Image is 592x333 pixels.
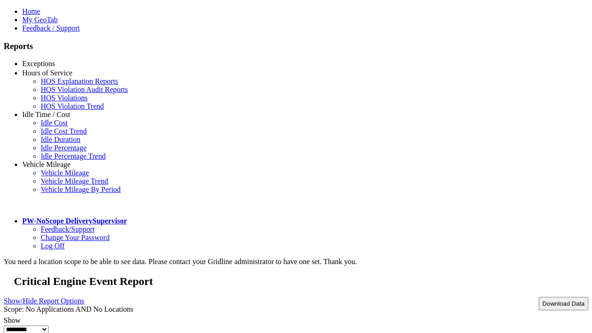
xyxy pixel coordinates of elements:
[4,316,20,324] label: Show
[22,69,72,77] a: Hours of Service
[41,68,108,76] a: Critical Engine Events
[4,295,84,307] a: Show/Hide Report Options
[22,24,80,32] a: Feedback / Support
[41,136,80,143] a: Idle Duration
[41,234,110,241] a: Change Your Password
[4,305,133,313] span: Scope: No Applications AND No Locations
[41,177,108,185] a: Vehicle Mileage Trend
[41,152,105,160] a: Idle Percentage Trend
[41,94,87,102] a: HOS Violations
[41,185,121,193] a: Vehicle Mileage By Period
[22,7,40,15] a: Home
[41,169,89,177] a: Vehicle Mileage
[41,225,94,233] a: Feedback/Support
[22,60,55,68] a: Exceptions
[4,41,588,51] h3: Reports
[22,160,70,168] a: Vehicle Mileage
[41,242,65,250] a: Log Off
[14,275,588,288] h2: Critical Engine Event Report
[539,297,588,310] button: Download Data
[41,127,87,135] a: Idle Cost Trend
[41,102,104,110] a: HOS Violation Trend
[41,144,86,152] a: Idle Percentage
[41,119,68,127] a: Idle Cost
[22,217,127,225] a: PW-NoScope DeliverySupervisor
[22,16,58,24] a: My GeoTab
[41,86,128,93] a: HOS Violation Audit Reports
[4,258,588,266] div: You need a location scope to be able to see data. Please contact your Gridline administrator to h...
[22,111,70,118] a: Idle Time / Cost
[41,77,118,85] a: HOS Explanation Reports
